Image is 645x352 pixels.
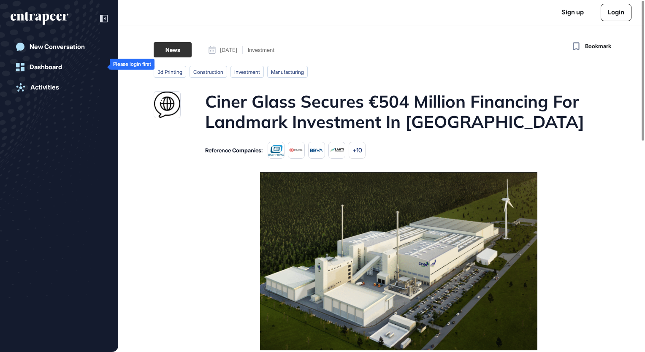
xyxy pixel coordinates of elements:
img: 65b256f1f3668a259ed28d6f.tmp3xjht1ee [268,142,285,159]
li: 3d printing [154,66,186,78]
h1: Ciner Glass Secures €504 Million Financing For Landmark Investment In [GEOGRAPHIC_DATA] [205,91,591,132]
a: Sign up [561,8,584,17]
div: Activities [30,84,59,91]
div: Please login first [113,61,151,67]
span: Bookmark [585,42,611,51]
img: 689340f32713d718867005dd.tmpmf62d27u [288,142,305,159]
img: cinerglass.com [154,92,180,118]
div: Dashboard [30,63,62,71]
div: New Conversation [30,43,85,51]
li: investment [230,66,264,78]
div: Reference Companies: [205,148,263,153]
button: Bookmark [571,41,611,52]
img: 65c04bcc8a059f28ec2ff019.tmp080sfb9k [328,142,345,159]
div: +10 [349,142,366,159]
div: News [154,42,192,57]
img: 688c5effd2da6a6d385e898b.png [308,142,325,159]
li: manufacturing [267,66,308,78]
img: Ciner Glass Secures €504 Million Financing For Landmark Investment In Belgium [260,172,537,350]
a: Login [601,4,631,21]
span: [DATE] [220,47,237,53]
div: entrapeer-logo [11,12,68,25]
li: Construction [190,66,227,78]
div: Investment [248,47,274,53]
